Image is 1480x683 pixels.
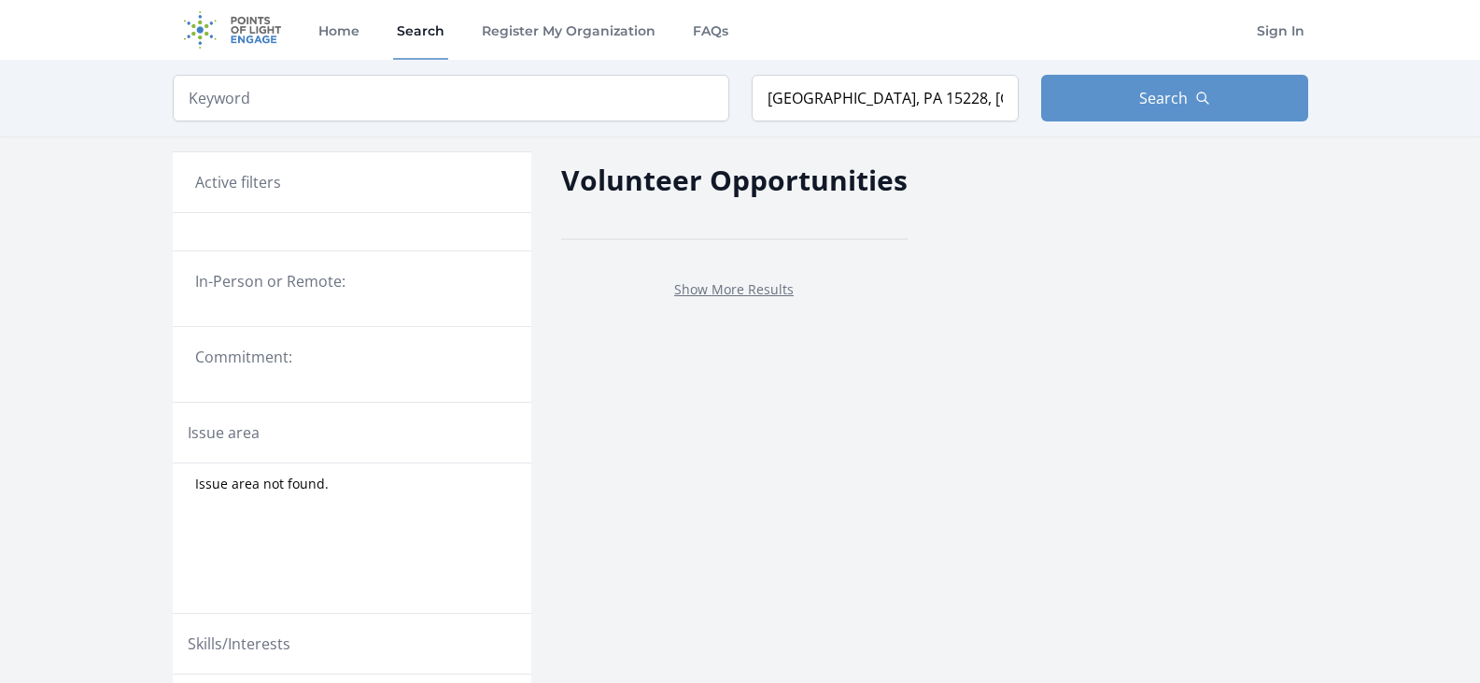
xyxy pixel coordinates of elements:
[561,159,908,201] h2: Volunteer Opportunities
[195,475,329,493] span: Issue area not found.
[195,346,509,368] legend: Commitment:
[1139,87,1188,109] span: Search
[674,280,794,298] a: Show More Results
[173,75,729,121] input: Keyword
[188,421,260,444] legend: Issue area
[188,633,290,655] legend: Skills/Interests
[752,75,1019,121] input: Location
[195,270,509,292] legend: In-Person or Remote:
[195,171,281,193] h3: Active filters
[1041,75,1308,121] button: Search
